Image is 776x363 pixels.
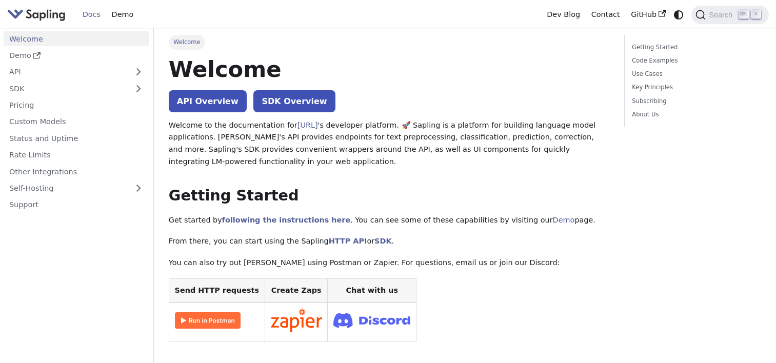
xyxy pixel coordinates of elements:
p: Get started by . You can see some of these capabilities by visiting our page. [169,214,609,227]
a: About Us [632,110,758,119]
button: Search (Ctrl+K) [691,6,768,24]
p: From there, you can start using the Sapling or . [169,235,609,248]
a: Sapling.ai [7,7,69,22]
h2: Getting Started [169,187,609,205]
a: Contact [586,7,626,23]
a: Use Cases [632,69,758,79]
span: Welcome [169,35,205,49]
span: Search [706,11,739,19]
a: Other Integrations [4,164,149,179]
button: Switch between dark and light mode (currently system mode) [671,7,686,22]
a: Demo [4,48,149,63]
a: [URL] [297,121,318,129]
a: following the instructions here [222,216,350,224]
a: Custom Models [4,114,149,129]
nav: Breadcrumbs [169,35,609,49]
a: Status and Uptime [4,131,149,146]
img: Join Discord [333,310,410,331]
a: GitHub [625,7,671,23]
a: Code Examples [632,56,758,66]
a: Getting Started [632,43,758,52]
a: Pricing [4,98,149,113]
a: Subscribing [632,96,758,106]
kbd: K [751,10,761,19]
a: Rate Limits [4,148,149,163]
a: SDK Overview [253,90,335,112]
a: API Overview [169,90,247,112]
a: Demo [553,216,575,224]
p: You can also try out [PERSON_NAME] using Postman or Zapier. For questions, email us or join our D... [169,257,609,269]
a: Docs [77,7,106,23]
a: API [4,65,128,79]
a: Dev Blog [541,7,585,23]
button: Expand sidebar category 'SDK' [128,81,149,96]
img: Run in Postman [175,312,241,329]
th: Create Zaps [265,278,328,302]
a: SDK [374,237,391,245]
button: Expand sidebar category 'API' [128,65,149,79]
img: Connect in Zapier [271,309,322,332]
a: Welcome [4,31,149,46]
a: SDK [4,81,128,96]
a: Demo [106,7,139,23]
p: Welcome to the documentation for 's developer platform. 🚀 Sapling is a platform for building lang... [169,119,609,168]
h1: Welcome [169,55,609,83]
a: Self-Hosting [4,181,149,196]
a: Support [4,197,149,212]
th: Send HTTP requests [169,278,265,302]
a: HTTP API [329,237,367,245]
a: Key Principles [632,83,758,92]
img: Sapling.ai [7,7,66,22]
th: Chat with us [328,278,416,302]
